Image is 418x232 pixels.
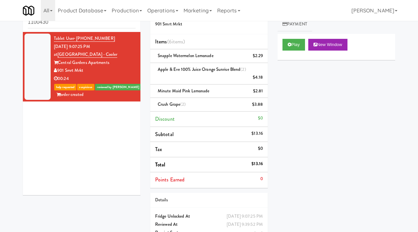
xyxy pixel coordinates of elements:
[155,146,162,153] span: Tax
[227,212,263,221] div: [DATE] 9:07:25 PM
[74,35,115,41] span: · [PHONE_NUMBER]
[240,66,246,72] span: (2)
[253,73,263,82] div: $4.18
[155,22,263,27] h5: 901 Smrt Mrkt
[251,160,263,168] div: $13.16
[253,52,263,60] div: $2.29
[180,101,186,107] span: (2)
[172,38,184,45] ng-pluralize: items
[155,131,174,138] span: Subtotal
[54,43,90,58] span: [DATE] 9:07:25 PM at
[308,39,347,51] button: New Window
[155,38,185,45] span: Items
[278,17,312,32] a: Payment
[282,39,305,51] button: Play
[155,161,166,168] span: Total
[54,84,76,90] span: help requested
[155,212,263,221] div: Fridge Unlocked At
[95,84,141,90] span: reviewed by [PERSON_NAME]
[54,75,136,83] div: 00:24
[77,84,94,90] span: suspicious
[56,91,84,98] span: order created
[23,32,140,101] li: Tablet User· [PHONE_NUMBER][DATE] 9:07:25 PM at[GEOGRAPHIC_DATA] - CoolerCentral Gardens Apartmen...
[158,53,214,59] span: Snapple Watermelon Lemonade
[227,221,263,229] div: [DATE] 9:39:52 PM
[258,145,263,153] div: $0
[23,5,34,16] img: Micromart
[57,51,117,58] a: [GEOGRAPHIC_DATA] - Cooler
[155,176,185,183] span: Points Earned
[155,196,263,204] div: Details
[155,221,263,229] div: Reviewed At
[167,38,185,45] span: (6 )
[258,114,263,122] div: $0
[252,101,263,109] div: $3.88
[54,35,115,42] a: Tablet User· [PHONE_NUMBER]
[158,66,246,72] span: Apple & Eve 100% Juice Orange Sunrise Blend
[158,88,210,94] span: Minute Maid Pink Lemonade
[155,115,175,123] span: Discount
[54,67,136,75] div: 901 Smrt Mrkt
[54,59,136,67] div: Central Gardens Apartments
[158,101,186,107] span: Crush Grape
[28,16,136,28] input: Search vision orders
[260,175,263,183] div: 0
[253,87,263,95] div: $2.81
[251,130,263,138] div: $13.16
